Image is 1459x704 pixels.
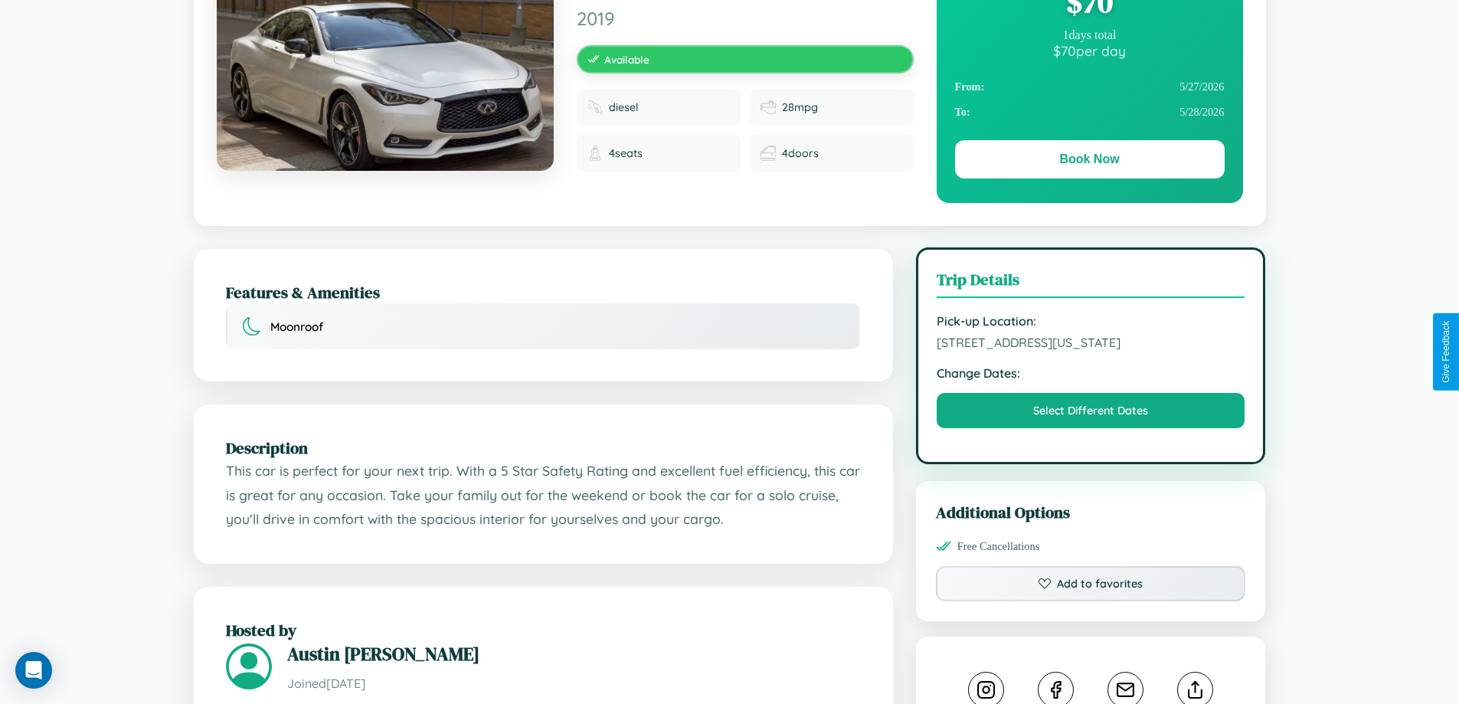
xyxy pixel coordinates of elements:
[577,7,914,30] span: 2019
[761,100,776,115] img: Fuel efficiency
[226,437,861,459] h2: Description
[287,673,861,695] p: Joined [DATE]
[957,540,1040,553] span: Free Cancellations
[782,100,818,114] span: 28 mpg
[226,459,861,532] p: This car is perfect for your next trip. With a 5 Star Safety Rating and excellent fuel efficiency...
[936,501,1246,523] h3: Additional Options
[15,652,52,689] div: Open Intercom Messenger
[270,319,323,334] span: Moonroof
[226,281,861,303] h2: Features & Amenities
[955,80,985,93] strong: From:
[955,100,1225,125] div: 5 / 28 / 2026
[937,268,1245,298] h3: Trip Details
[936,566,1246,601] button: Add to favorites
[955,106,970,119] strong: To:
[587,100,603,115] img: Fuel type
[287,641,861,666] h3: Austin [PERSON_NAME]
[955,74,1225,100] div: 5 / 27 / 2026
[226,619,861,641] h2: Hosted by
[955,28,1225,42] div: 1 days total
[604,53,649,66] span: Available
[955,42,1225,59] div: $ 70 per day
[782,146,819,160] span: 4 doors
[609,100,639,114] span: diesel
[609,146,643,160] span: 4 seats
[955,140,1225,178] button: Book Now
[1441,321,1451,383] div: Give Feedback
[937,313,1245,329] strong: Pick-up Location:
[937,335,1245,350] span: [STREET_ADDRESS][US_STATE]
[587,146,603,161] img: Seats
[937,365,1245,381] strong: Change Dates:
[761,146,776,161] img: Doors
[937,393,1245,428] button: Select Different Dates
